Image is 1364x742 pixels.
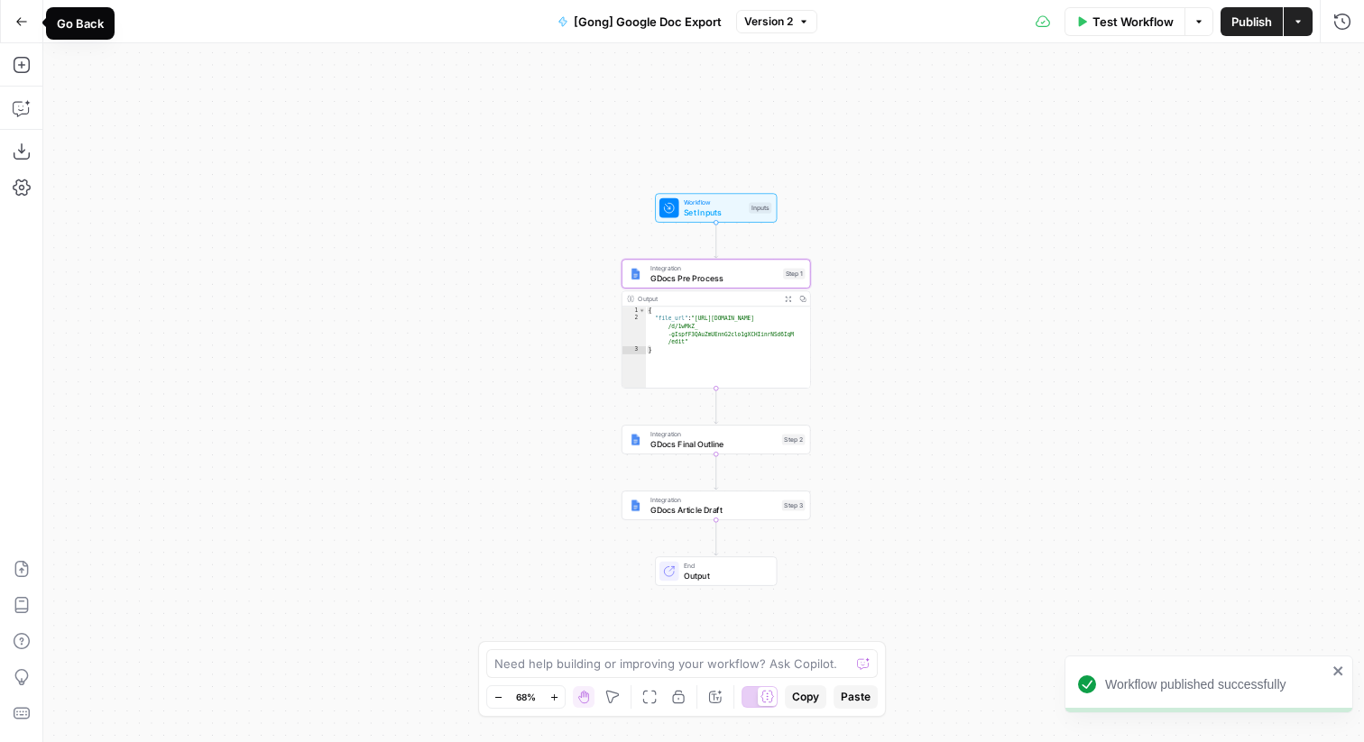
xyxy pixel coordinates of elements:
[744,14,793,30] span: Version 2
[630,499,642,512] img: Instagram%20post%20-%201%201.png
[714,454,718,490] g: Edge from step_2 to step_3
[684,569,767,582] span: Output
[516,690,536,704] span: 68%
[785,685,826,709] button: Copy
[684,561,767,571] span: End
[622,307,646,315] div: 1
[1092,13,1174,31] span: Test Workflow
[650,437,778,450] span: GDocs Final Outline
[736,10,817,33] button: Version 2
[622,193,811,222] div: WorkflowSet InputsInputs
[684,206,744,219] span: Set Inputs
[639,307,645,315] span: Toggle code folding, rows 1 through 3
[622,259,811,388] div: IntegrationGDocs Pre ProcessStep 1Output{ "file_url":"[URL][DOMAIN_NAME] /d/1wMkZ_ -gIspfF3QAuZmU...
[714,223,718,258] g: Edge from start to step_1
[574,13,722,31] span: [Gong] Google Doc Export
[650,495,778,505] span: Integration
[841,689,871,705] span: Paste
[650,263,779,273] span: Integration
[650,429,778,439] span: Integration
[638,294,777,304] div: Output
[650,503,778,516] span: GDocs Article Draft
[714,520,718,555] g: Edge from step_3 to end
[630,434,642,446] img: Instagram%20post%20-%201%201.png
[834,685,878,709] button: Paste
[714,389,718,424] g: Edge from step_1 to step_2
[1064,7,1184,36] button: Test Workflow
[749,203,771,214] div: Inputs
[622,490,811,519] div: IntegrationGDocs Article DraftStep 3
[1332,664,1345,678] button: close
[782,434,806,444] div: Step 2
[622,425,811,453] div: IntegrationGDocs Final OutlineStep 2
[1105,675,1327,693] div: Workflow published successfully
[1221,7,1283,36] button: Publish
[783,269,805,279] div: Step 1
[650,272,779,285] span: GDocs Pre Process
[547,7,733,36] button: [Gong] Google Doc Export
[622,346,646,354] div: 3
[630,268,642,280] img: Instagram%20post%20-%201%201.png
[1231,13,1272,31] span: Publish
[622,315,646,346] div: 2
[622,556,811,585] div: EndOutput
[782,499,806,510] div: Step 3
[684,197,744,207] span: Workflow
[792,689,819,705] span: Copy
